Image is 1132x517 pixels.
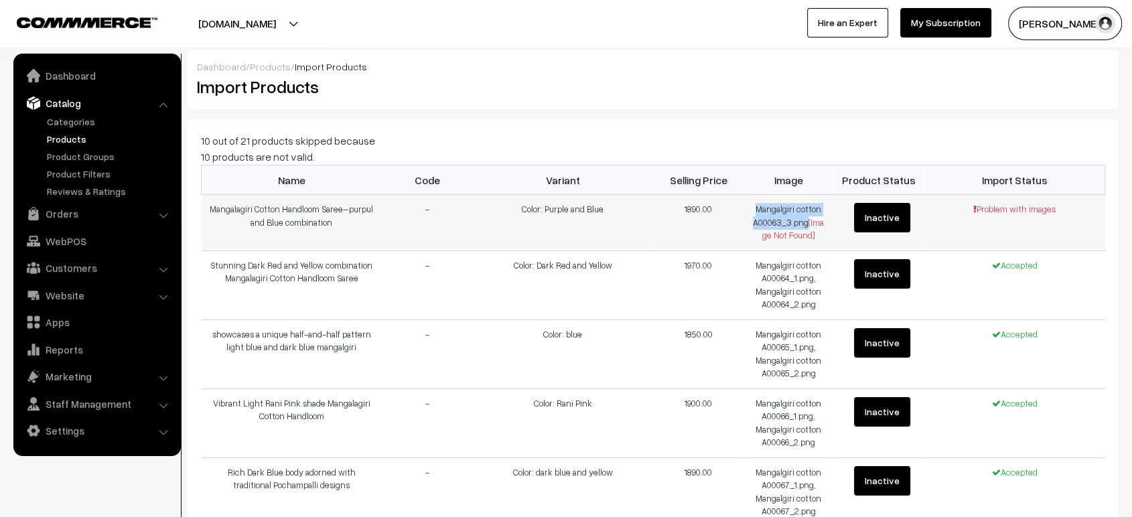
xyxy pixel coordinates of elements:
th: Image [744,165,834,195]
span: Problem with images [973,204,1056,214]
a: Reports [17,338,176,362]
a: Customers [17,256,176,280]
a: Staff Management [17,392,176,416]
h2: Import Products [197,76,643,97]
td: Stunning Dark Red and Yellow combination Mangalagiri Cotton Handloom Saree [202,250,382,319]
span: Accepted [992,329,1038,340]
td: Mangalgiri cotton A00063_3.png [744,195,834,251]
td: - [382,250,472,319]
a: Product Filters [44,167,176,181]
td: 1850.00 [653,319,744,388]
button: [DOMAIN_NAME] [151,7,323,40]
a: Website [17,283,176,307]
td: Vibrant Light Rani Pink shade Mangalagiri Cotton Handloom [202,388,382,457]
td: Mangalagiri Cotton Handloom Saree–purpul and Blue combination [202,195,382,251]
td: showcases a unique half-and-half pattern light blue and dark blue mangalgiri [202,319,382,388]
th: Name [202,165,382,195]
a: Dashboard [197,61,246,72]
button: [PERSON_NAME] [1008,7,1122,40]
a: Settings [17,419,176,443]
a: WebPOS [17,229,176,253]
span: Import Products [295,61,367,72]
img: COMMMERCE [17,17,157,27]
button: Inactive [854,328,910,358]
td: - [382,319,472,388]
th: Selling Price [653,165,744,195]
a: Apps [17,310,176,334]
th: Variant [472,165,653,195]
td: Mangalgiri cotton A00064_1.png, Mangalgiri cotton A00064_2.png [744,250,834,319]
button: Inactive [854,259,910,289]
div: / / [197,60,1109,74]
a: Products [250,61,291,72]
td: 1890.00 [653,195,744,251]
img: user [1095,13,1115,33]
td: Mangalgiri cotton A00065_1.png, Mangalgiri cotton A00065_2.png [744,319,834,388]
a: Categories [44,115,176,129]
button: Inactive [854,203,910,232]
a: Dashboard [17,64,176,88]
button: Inactive [854,466,910,496]
th: Product Status [834,165,924,195]
button: Inactive [854,397,910,427]
td: Color: blue [472,319,653,388]
a: Hire an Expert [807,8,888,38]
th: Code [382,165,472,195]
td: Color: Purple and Blue [472,195,653,251]
th: Import Status [924,165,1105,195]
span: Accepted [992,467,1038,477]
a: Marketing [17,364,176,388]
td: Color: Dark Red and Yellow [472,250,653,319]
td: - [382,195,472,251]
a: Reviews & Ratings [44,184,176,198]
span: Accepted [992,260,1038,271]
a: Orders [17,202,176,226]
a: Product Groups [44,149,176,163]
td: 1970.00 [653,250,744,319]
a: COMMMERCE [17,13,134,29]
span: Accepted [992,398,1038,409]
a: Catalog [17,91,176,115]
td: 1900.00 [653,388,744,457]
td: Mangalgiri cotton A00066_1.png, Mangalgiri cotton A00066_2.png [744,388,834,457]
a: Products [44,132,176,146]
td: - [382,388,472,457]
a: My Subscription [900,8,991,38]
td: Color: Rani Pink [472,388,653,457]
